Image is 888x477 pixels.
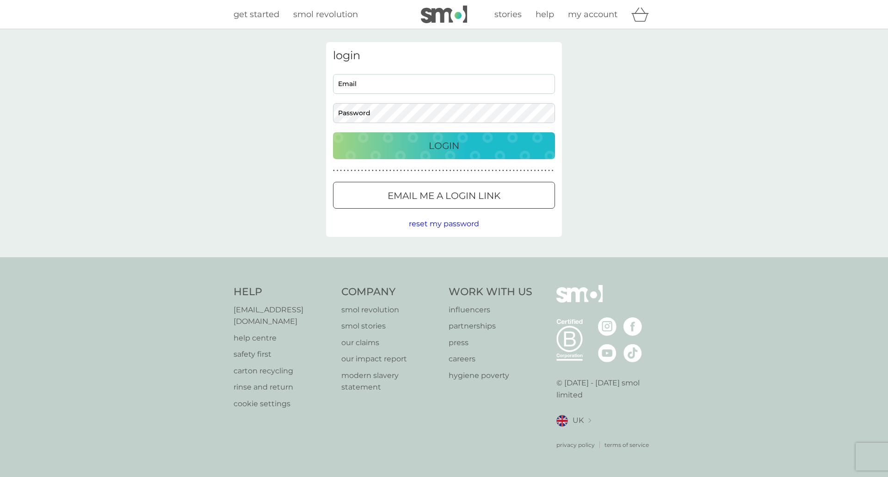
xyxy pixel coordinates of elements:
h3: login [333,49,555,62]
p: ● [460,168,462,173]
p: ● [470,168,472,173]
p: ● [386,168,388,173]
span: reset my password [409,219,479,228]
p: © [DATE] - [DATE] smol limited [556,377,655,401]
p: ● [541,168,543,173]
p: ● [520,168,522,173]
span: UK [573,415,584,427]
p: ● [495,168,497,173]
p: ● [485,168,487,173]
p: ● [450,168,451,173]
p: ● [407,168,409,173]
span: my account [568,9,617,19]
p: ● [534,168,536,173]
p: ● [347,168,349,173]
img: UK flag [556,415,568,427]
a: smol revolution [293,8,358,21]
p: ● [425,168,426,173]
button: reset my password [409,218,479,230]
p: ● [354,168,356,173]
a: safety first [234,348,332,360]
p: ● [365,168,367,173]
p: ● [351,168,352,173]
p: ● [478,168,480,173]
a: privacy policy [556,440,595,449]
p: ● [506,168,508,173]
p: ● [432,168,434,173]
button: Email me a login link [333,182,555,209]
a: our claims [341,337,440,349]
p: influencers [449,304,532,316]
p: ● [463,168,465,173]
h4: Help [234,285,332,299]
a: smol revolution [341,304,440,316]
p: ● [502,168,504,173]
p: carton recycling [234,365,332,377]
div: basket [631,5,654,24]
p: ● [404,168,406,173]
p: ● [456,168,458,173]
p: ● [492,168,493,173]
p: ● [337,168,339,173]
p: ● [379,168,381,173]
a: hygiene poverty [449,370,532,382]
span: smol revolution [293,9,358,19]
p: ● [439,168,441,173]
p: ● [530,168,532,173]
a: press [449,337,532,349]
p: ● [389,168,391,173]
p: ● [333,168,335,173]
img: visit the smol Youtube page [598,344,617,362]
img: select a new location [588,418,591,423]
p: ● [442,168,444,173]
p: ● [376,168,377,173]
p: ● [414,168,416,173]
a: help [536,8,554,21]
p: ● [396,168,398,173]
img: smol [421,6,467,23]
p: ● [361,168,363,173]
p: ● [421,168,423,173]
p: ● [488,168,490,173]
p: [EMAIL_ADDRESS][DOMAIN_NAME] [234,304,332,328]
h4: Work With Us [449,285,532,299]
p: ● [527,168,529,173]
img: visit the smol Tiktok page [623,344,642,362]
span: get started [234,9,279,19]
a: our impact report [341,353,440,365]
a: stories [494,8,522,21]
p: ● [446,168,448,173]
p: ● [411,168,413,173]
a: terms of service [604,440,649,449]
p: ● [545,168,547,173]
p: ● [358,168,359,173]
a: my account [568,8,617,21]
p: ● [513,168,515,173]
p: ● [474,168,476,173]
p: ● [548,168,550,173]
a: modern slavery statement [341,370,440,393]
a: help centre [234,332,332,344]
a: partnerships [449,320,532,332]
p: ● [499,168,500,173]
a: cookie settings [234,398,332,410]
p: ● [524,168,525,173]
p: ● [400,168,402,173]
p: careers [449,353,532,365]
p: ● [481,168,483,173]
p: ● [393,168,395,173]
p: ● [552,168,554,173]
a: rinse and return [234,381,332,393]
